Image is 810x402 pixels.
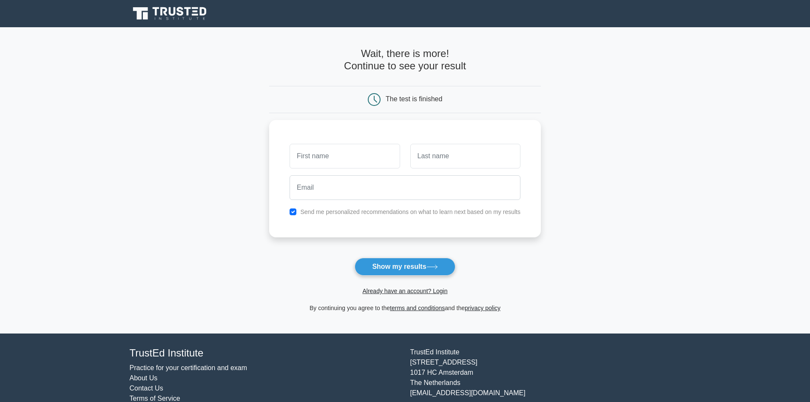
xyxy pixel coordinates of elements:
a: Practice for your certification and exam [130,364,247,371]
button: Show my results [355,258,455,276]
a: privacy policy [465,305,500,311]
h4: Wait, there is more! Continue to see your result [269,48,541,72]
div: By continuing you agree to the and the [264,303,546,313]
input: Email [290,175,520,200]
input: First name [290,144,400,168]
a: Already have an account? Login [362,288,447,294]
div: The test is finished [386,95,442,103]
label: Send me personalized recommendations on what to learn next based on my results [300,208,520,215]
h4: TrustEd Institute [130,347,400,359]
a: Contact Us [130,385,163,392]
a: terms and conditions [390,305,445,311]
a: Terms of Service [130,395,180,402]
input: Last name [410,144,520,168]
a: About Us [130,374,158,382]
